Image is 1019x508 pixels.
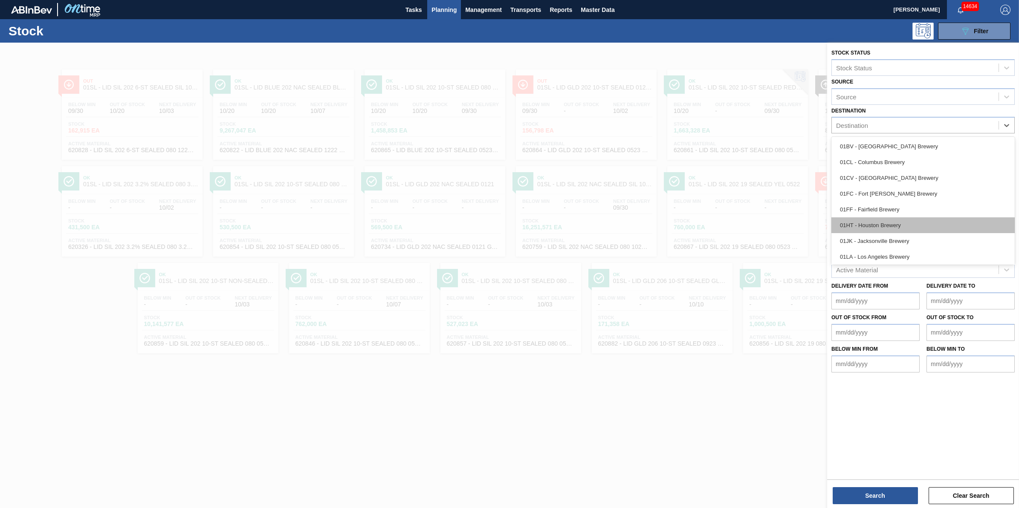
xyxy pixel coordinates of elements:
[831,108,866,114] label: Destination
[550,5,572,15] span: Reports
[510,5,541,15] span: Transports
[831,283,888,289] label: Delivery Date from
[581,5,614,15] span: Master Data
[1000,5,1010,15] img: Logout
[974,28,988,35] span: Filter
[831,79,853,85] label: Source
[831,217,1015,233] div: 01HT - Houston Brewery
[926,346,965,352] label: Below Min to
[831,202,1015,217] div: 01FF - Fairfield Brewery
[836,93,857,100] div: Source
[831,233,1015,249] div: 01JK - Jacksonville Brewery
[926,315,973,320] label: Out of Stock to
[831,346,878,352] label: Below Min from
[404,5,423,15] span: Tasks
[836,64,872,71] div: Stock Status
[431,5,457,15] span: Planning
[926,292,1015,309] input: mm/dd/yyyy
[831,186,1015,202] div: 01FC - Fort [PERSON_NAME] Brewery
[831,324,920,341] input: mm/dd/yyyy
[11,6,52,14] img: TNhmsLtSVTkK8tSr43FrP2fwEKptu5GPRR3wAAAABJRU5ErkJggg==
[831,50,870,56] label: Stock Status
[926,355,1015,372] input: mm/dd/yyyy
[938,23,1010,40] button: Filter
[831,154,1015,170] div: 01CL - Columbus Brewery
[926,324,1015,341] input: mm/dd/yyyy
[831,139,1015,154] div: 01BV - [GEOGRAPHIC_DATA] Brewery
[912,23,934,40] div: Programming: no user selected
[926,283,975,289] label: Delivery Date to
[836,122,868,129] div: Destination
[831,292,920,309] input: mm/dd/yyyy
[831,355,920,372] input: mm/dd/yyyy
[465,5,502,15] span: Management
[831,315,886,320] label: Out of Stock from
[831,136,871,142] label: Coordination
[831,249,1015,265] div: 01LA - Los Angeles Brewery
[831,170,1015,186] div: 01CV - [GEOGRAPHIC_DATA] Brewery
[9,26,140,36] h1: Stock
[961,2,979,11] span: 14634
[947,4,974,16] button: Notifications
[836,266,878,274] div: Active Material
